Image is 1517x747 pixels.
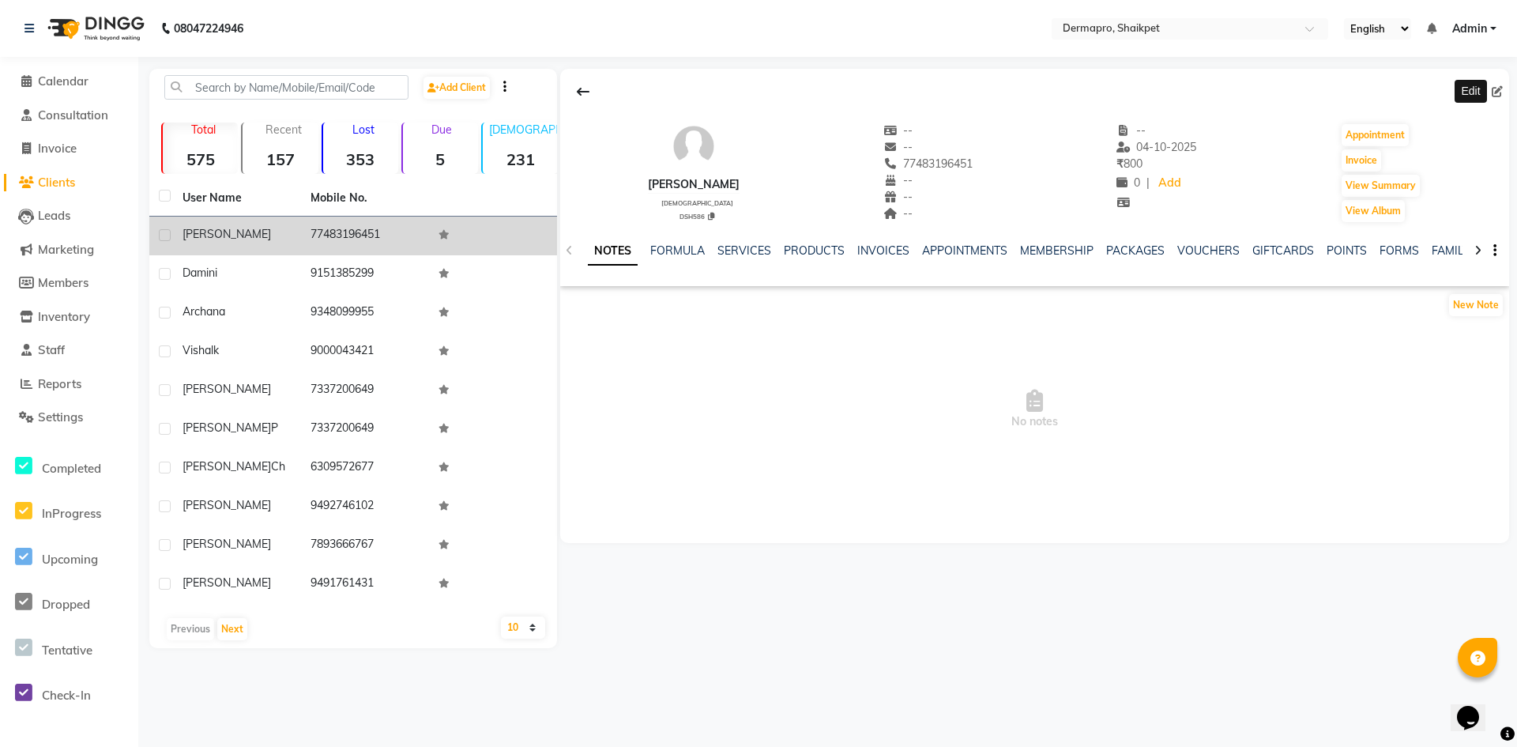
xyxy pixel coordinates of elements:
[38,275,88,290] span: Members
[301,217,429,255] td: 77483196451
[1116,157,1142,171] span: 800
[301,565,429,604] td: 9491761431
[883,157,973,171] span: 77483196451
[38,242,94,257] span: Marketing
[183,343,213,357] span: vishal
[169,123,238,137] p: Total
[560,330,1509,489] span: No notes
[183,498,271,512] span: [PERSON_NAME]
[1156,172,1184,194] a: Add
[38,141,77,156] span: Invoice
[1327,243,1367,258] a: POINTS
[164,75,408,100] input: Search by Name/Mobile/Email/Code
[4,207,134,225] a: Leads
[650,243,705,258] a: FORMULA
[922,243,1007,258] a: APPOINTMENTS
[38,208,70,223] span: Leads
[42,552,98,567] span: Upcoming
[174,6,243,51] b: 08047224946
[588,237,638,266] a: NOTES
[4,308,134,326] a: Inventory
[1146,175,1150,191] span: |
[329,123,398,137] p: Lost
[4,274,134,292] a: Members
[1116,157,1124,171] span: ₹
[4,174,134,192] a: Clients
[483,149,558,169] strong: 231
[40,6,149,51] img: logo
[4,140,134,158] a: Invoice
[38,342,65,357] span: Staff
[38,175,75,190] span: Clients
[4,241,134,259] a: Marketing
[670,123,717,170] img: avatar
[42,506,101,521] span: InProgress
[489,123,558,137] p: [DEMOGRAPHIC_DATA]
[323,149,398,169] strong: 353
[883,123,913,138] span: --
[1020,243,1094,258] a: MEMBERSHIP
[883,173,913,187] span: --
[1451,684,1501,731] iframe: chat widget
[301,294,429,333] td: 9348099955
[42,643,92,658] span: Tentative
[883,140,913,154] span: --
[183,227,271,241] span: [PERSON_NAME]
[1432,243,1470,258] a: FAMILY
[183,575,271,590] span: [PERSON_NAME]
[183,382,271,396] span: [PERSON_NAME]
[183,459,271,473] span: [PERSON_NAME]
[1116,140,1197,154] span: 04-10-2025
[249,123,318,137] p: Recent
[38,309,90,324] span: Inventory
[1177,243,1240,258] a: VOUCHERS
[301,333,429,372] td: 9000043421
[661,199,733,207] span: [DEMOGRAPHIC_DATA]
[38,376,81,391] span: Reports
[1455,80,1486,103] div: Edit
[183,266,217,280] span: Damini
[648,176,740,193] div: [PERSON_NAME]
[183,304,225,319] span: Archana
[173,180,301,217] th: User Name
[38,74,88,89] span: Calendar
[1252,243,1314,258] a: GIFTCARDS
[217,618,247,640] button: Next
[213,343,219,357] span: k
[42,597,90,612] span: Dropped
[1342,149,1381,172] button: Invoice
[301,372,429,410] td: 7337200649
[183,537,271,551] span: [PERSON_NAME]
[1452,21,1487,37] span: Admin
[4,409,134,427] a: Settings
[4,107,134,125] a: Consultation
[1449,294,1503,316] button: New Note
[406,123,478,137] p: Due
[4,73,134,91] a: Calendar
[883,190,913,204] span: --
[271,421,278,435] span: P
[301,180,429,217] th: Mobile No.
[301,526,429,565] td: 7893666767
[301,488,429,526] td: 9492746102
[1380,243,1419,258] a: FORMS
[1116,123,1146,138] span: --
[883,206,913,221] span: --
[301,410,429,449] td: 7337200649
[1106,243,1165,258] a: PACKAGES
[4,341,134,360] a: Staff
[567,77,600,107] div: Back to Client
[403,149,478,169] strong: 5
[4,375,134,394] a: Reports
[243,149,318,169] strong: 157
[1342,200,1405,222] button: View Album
[1342,175,1420,197] button: View Summary
[271,459,285,473] span: Ch
[717,243,771,258] a: SERVICES
[1342,124,1409,146] button: Appointment
[42,461,101,476] span: Completed
[301,255,429,294] td: 9151385299
[163,149,238,169] strong: 575
[42,688,91,703] span: Check-In
[654,210,740,221] div: DSH586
